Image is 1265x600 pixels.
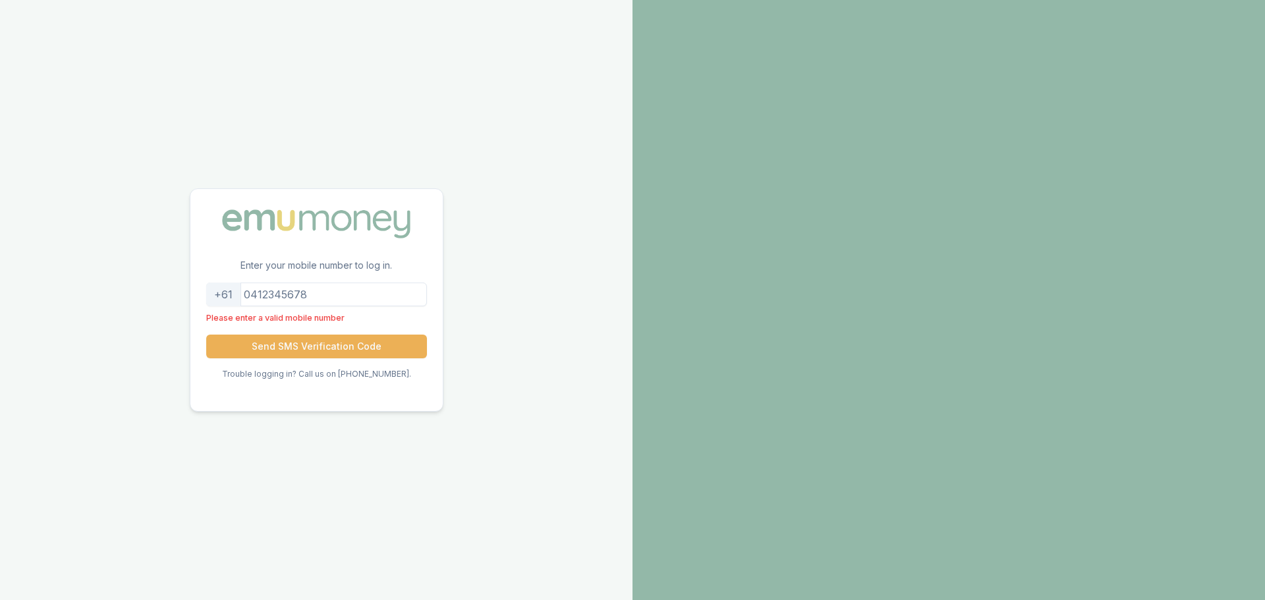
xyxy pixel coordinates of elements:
p: Please enter a valid mobile number [206,312,427,324]
p: Enter your mobile number to log in. [190,259,443,283]
div: +61 [206,283,241,306]
p: Trouble logging in? Call us on [PHONE_NUMBER]. [222,369,411,379]
input: 0412345678 [206,283,427,306]
img: Emu Money [217,205,415,243]
button: Send SMS Verification Code [206,335,427,358]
